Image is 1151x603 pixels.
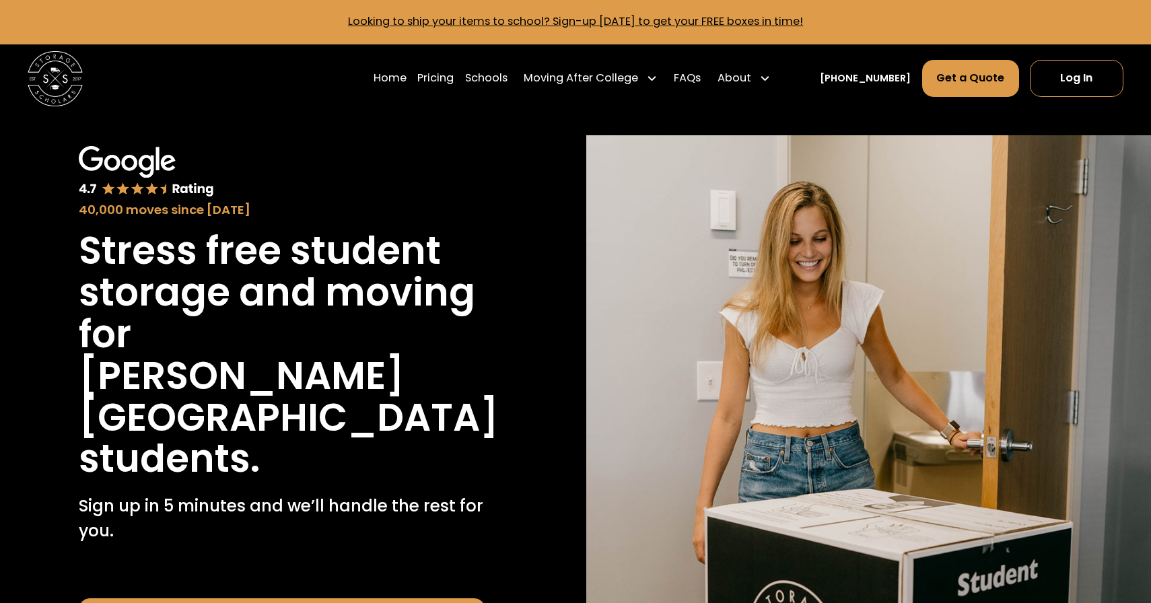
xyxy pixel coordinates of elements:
[28,51,83,106] img: Storage Scholars main logo
[79,146,214,198] img: Google 4.7 star rating
[718,70,751,87] div: About
[922,60,1019,97] a: Get a Quote
[79,355,499,439] h1: [PERSON_NAME][GEOGRAPHIC_DATA]
[79,230,485,355] h1: Stress free student storage and moving for
[79,494,485,544] p: Sign up in 5 minutes and we’ll handle the rest for you.
[348,13,803,29] a: Looking to ship your items to school? Sign-up [DATE] to get your FREE boxes in time!
[374,59,407,98] a: Home
[465,59,508,98] a: Schools
[79,438,260,480] h1: students.
[417,59,454,98] a: Pricing
[79,201,485,219] div: 40,000 moves since [DATE]
[820,71,911,85] a: [PHONE_NUMBER]
[712,59,776,98] div: About
[1030,60,1123,97] a: Log In
[674,59,701,98] a: FAQs
[518,59,663,98] div: Moving After College
[524,70,638,87] div: Moving After College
